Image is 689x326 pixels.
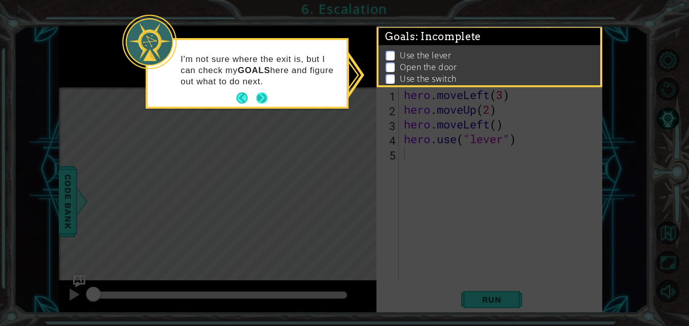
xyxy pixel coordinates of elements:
p: Open the door [400,61,457,73]
p: I'm not sure where the exit is, but I can check my here and figure out what to do next. [181,54,339,87]
p: Get to the exit [400,85,455,96]
span: Goals [385,30,481,43]
strong: GOALS [237,66,270,75]
p: Use the lever [400,50,451,61]
button: Next [256,92,267,104]
p: Use the switch [400,73,457,84]
button: Back [236,92,256,104]
span: : Incomplete [416,30,481,43]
